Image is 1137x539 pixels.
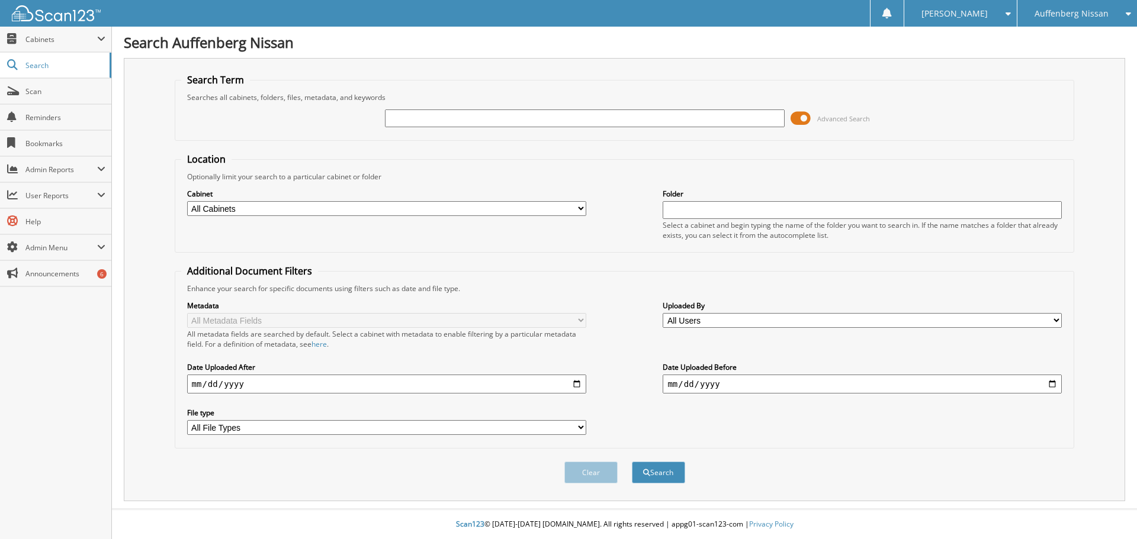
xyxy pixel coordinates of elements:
[181,283,1068,293] div: Enhance your search for specific documents using filters such as date and file type.
[187,189,586,199] label: Cabinet
[187,375,586,393] input: start
[25,60,104,70] span: Search
[187,301,586,311] label: Metadata
[187,408,586,418] label: File type
[25,191,97,201] span: User Reports
[663,362,1062,372] label: Date Uploaded Before
[97,269,107,279] div: 6
[564,461,618,483] button: Clear
[25,138,105,149] span: Bookmarks
[25,112,105,122] span: Reminders
[456,519,484,529] span: Scan123
[663,375,1062,393] input: end
[25,86,105,96] span: Scan
[187,329,586,349] div: All metadata fields are searched by default. Select a cabinet with metadata to enable filtering b...
[25,34,97,44] span: Cabinets
[181,73,250,86] legend: Search Term
[181,264,318,277] legend: Additional Document Filters
[632,461,685,483] button: Search
[749,519,794,529] a: Privacy Policy
[663,189,1062,199] label: Folder
[817,114,870,123] span: Advanced Search
[12,5,101,21] img: scan123-logo-white.svg
[25,269,105,279] span: Announcements
[124,33,1125,52] h1: Search Auffenberg Nissan
[25,243,97,253] span: Admin Menu
[663,301,1062,311] label: Uploaded By
[181,92,1068,102] div: Searches all cabinets, folders, files, metadata, and keywords
[311,339,327,349] a: here
[112,510,1137,539] div: © [DATE]-[DATE] [DOMAIN_NAME]. All rights reserved | appg01-scan123-com |
[181,172,1068,182] div: Optionally limit your search to a particular cabinet or folder
[181,153,232,166] legend: Location
[187,362,586,372] label: Date Uploaded After
[921,10,988,17] span: [PERSON_NAME]
[1035,10,1109,17] span: Auffenberg Nissan
[663,220,1062,240] div: Select a cabinet and begin typing the name of the folder you want to search in. If the name match...
[25,164,97,175] span: Admin Reports
[25,217,105,227] span: Help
